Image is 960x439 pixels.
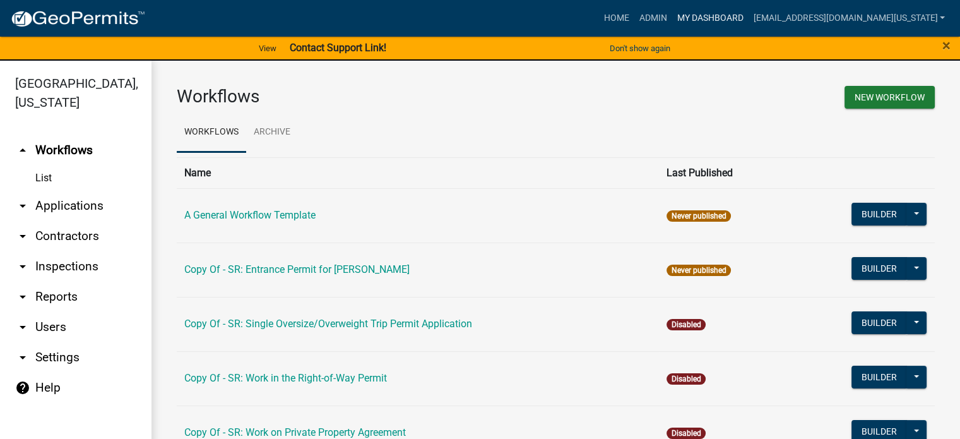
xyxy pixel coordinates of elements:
[667,319,705,330] span: Disabled
[844,86,935,109] button: New Workflow
[748,6,950,30] a: [EMAIL_ADDRESS][DOMAIN_NAME][US_STATE]
[851,311,907,334] button: Builder
[851,203,907,226] button: Builder
[184,372,387,384] a: Copy Of - SR: Work in the Right-of-Way Permit
[184,263,410,275] a: Copy Of - SR: Entrance Permit for [PERSON_NAME]
[942,37,951,54] span: ×
[184,426,406,438] a: Copy Of - SR: Work on Private Property Agreement
[184,318,472,330] a: Copy Of - SR: Single Oversize/Overweight Trip Permit Application
[15,143,30,158] i: arrow_drop_up
[942,38,951,53] button: Close
[15,229,30,244] i: arrow_drop_down
[672,6,748,30] a: My Dashboard
[15,380,30,395] i: help
[667,210,730,222] span: Never published
[184,209,316,221] a: A General Workflow Template
[254,38,281,59] a: View
[15,289,30,304] i: arrow_drop_down
[177,86,547,107] h3: Workflows
[659,157,796,188] th: Last Published
[667,428,705,439] span: Disabled
[605,38,675,59] button: Don't show again
[667,373,705,385] span: Disabled
[851,366,907,388] button: Builder
[15,198,30,213] i: arrow_drop_down
[246,112,298,153] a: Archive
[177,157,659,188] th: Name
[15,320,30,335] i: arrow_drop_down
[15,259,30,274] i: arrow_drop_down
[177,112,246,153] a: Workflows
[851,257,907,280] button: Builder
[15,350,30,365] i: arrow_drop_down
[289,42,386,54] strong: Contact Support Link!
[598,6,634,30] a: Home
[667,265,730,276] span: Never published
[634,6,672,30] a: Admin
